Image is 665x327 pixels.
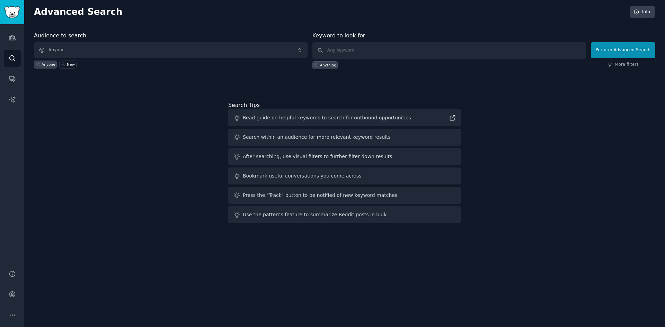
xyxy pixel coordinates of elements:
div: Search within an audience for more relevant keyword results [243,134,391,141]
label: Keyword to look for [312,32,365,39]
div: New [67,62,75,67]
label: Search Tips [228,102,260,108]
h2: Advanced Search [34,7,626,18]
div: Anything [320,63,336,67]
button: Perform Advanced Search [591,42,655,58]
div: After searching, use visual filters to further filter down results [243,153,392,160]
button: Anyone [34,42,308,58]
div: Read guide on helpful keywords to search for outbound opportunities [243,114,411,121]
div: Use the patterns feature to summarize Reddit posts in bulk [243,211,387,218]
a: More filters [608,62,639,68]
div: Press the "Track" button to be notified of new keyword matches [243,192,397,199]
label: Audience to search [34,32,86,39]
input: Any keyword [312,42,586,59]
img: GummySearch logo [4,6,20,18]
a: New [59,61,76,69]
div: Bookmark useful conversations you come across [243,172,362,180]
a: Info [630,6,655,18]
div: Anyone [42,62,55,67]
